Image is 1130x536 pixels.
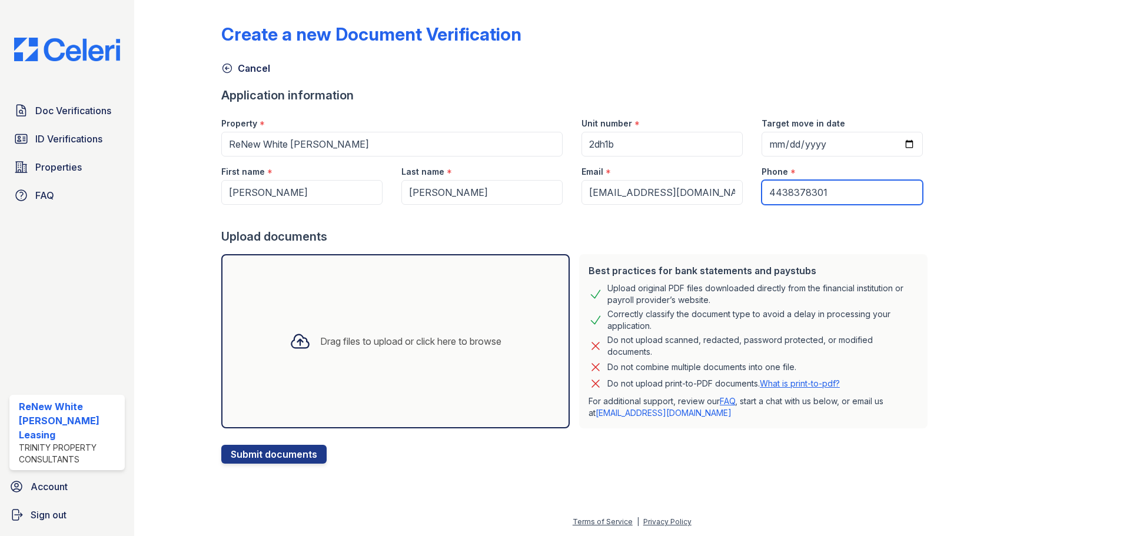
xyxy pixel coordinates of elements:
div: Create a new Document Verification [221,24,521,45]
button: Submit documents [221,445,327,464]
label: Phone [762,166,788,178]
a: FAQ [9,184,125,207]
label: Property [221,118,257,129]
label: Email [581,166,603,178]
a: What is print-to-pdf? [760,378,840,388]
div: | [637,517,639,526]
a: FAQ [720,396,735,406]
label: Unit number [581,118,632,129]
div: Upload documents [221,228,932,245]
p: For additional support, review our , start a chat with us below, or email us at [589,395,918,419]
label: Target move in date [762,118,845,129]
a: Properties [9,155,125,179]
div: Best practices for bank statements and paystubs [589,264,918,278]
a: Account [5,475,129,498]
label: Last name [401,166,444,178]
span: Account [31,480,68,494]
img: CE_Logo_Blue-a8612792a0a2168367f1c8372b55b34899dd931a85d93a1a3d3e32e68fde9ad4.png [5,38,129,61]
div: Do not combine multiple documents into one file. [607,360,796,374]
a: Cancel [221,61,270,75]
a: Sign out [5,503,129,527]
span: Doc Verifications [35,104,111,118]
div: ReNew White [PERSON_NAME] Leasing [19,399,120,442]
div: Correctly classify the document type to avoid a delay in processing your application. [607,308,918,332]
p: Do not upload print-to-PDF documents. [607,378,840,389]
span: ID Verifications [35,132,102,146]
span: Properties [35,160,82,174]
a: Terms of Service [573,517,633,526]
div: Upload original PDF files downloaded directly from the financial institution or payroll provider’... [607,282,918,306]
a: ID Verifications [9,127,125,151]
span: Sign out [31,508,67,522]
a: Privacy Policy [643,517,692,526]
div: Do not upload scanned, redacted, password protected, or modified documents. [607,334,918,358]
div: Drag files to upload or click here to browse [320,334,501,348]
label: First name [221,166,265,178]
span: FAQ [35,188,54,202]
a: [EMAIL_ADDRESS][DOMAIN_NAME] [596,408,732,418]
div: Trinity Property Consultants [19,442,120,465]
div: Application information [221,87,932,104]
a: Doc Verifications [9,99,125,122]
